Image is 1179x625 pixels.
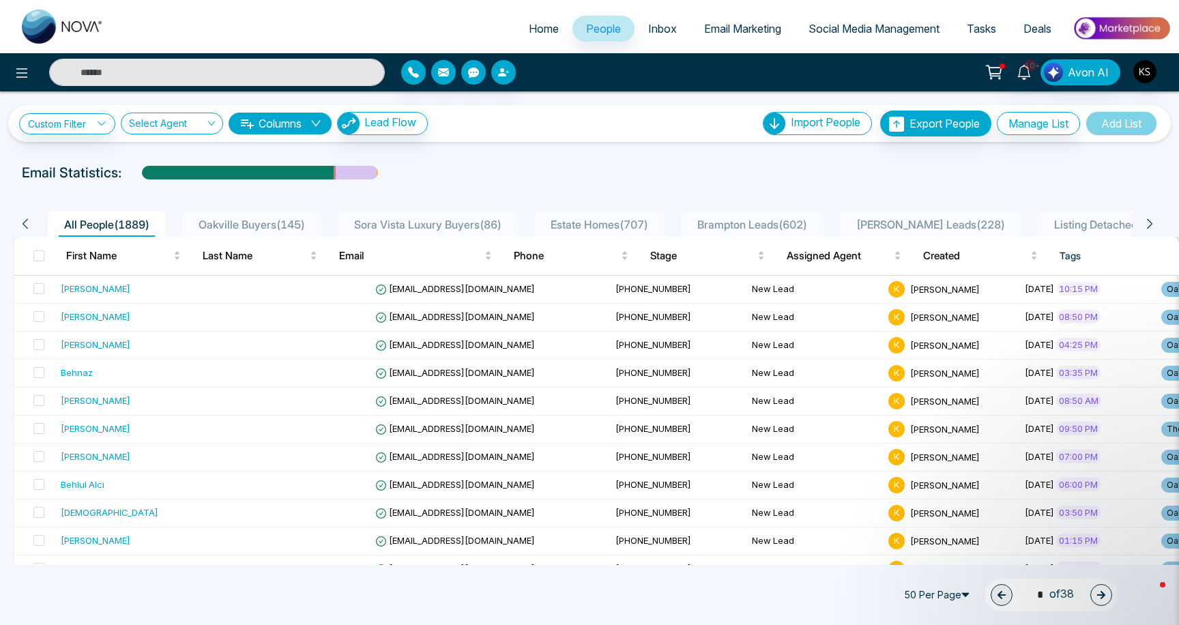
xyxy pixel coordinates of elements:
[704,22,781,35] span: Email Marketing
[1025,311,1054,322] span: [DATE]
[888,337,905,353] span: K
[888,281,905,297] span: K
[1008,59,1040,83] a: 10+
[1024,59,1036,72] span: 10+
[337,112,428,135] button: Lead Flow
[1056,338,1101,351] span: 04:25 PM
[910,283,980,294] span: [PERSON_NAME]
[375,423,535,434] span: [EMAIL_ADDRESS][DOMAIN_NAME]
[746,332,883,360] td: New Lead
[692,218,813,231] span: Brampton Leads ( 602 )
[1056,310,1101,323] span: 08:50 PM
[586,22,621,35] span: People
[1056,366,1101,379] span: 03:35 PM
[61,422,130,435] div: [PERSON_NAME]
[1025,479,1054,490] span: [DATE]
[615,535,691,546] span: [PHONE_NUMBER]
[332,112,428,135] a: Lead FlowLead Flow
[746,471,883,499] td: New Lead
[61,562,139,575] div: Sahar Abou El Enin
[898,584,980,606] span: 50 Per Page
[1023,22,1051,35] span: Deals
[59,218,155,231] span: All People ( 1889 )
[910,395,980,406] span: [PERSON_NAME]
[1072,13,1171,44] img: Market-place.gif
[746,555,883,583] td: New Lead
[910,423,980,434] span: [PERSON_NAME]
[193,218,310,231] span: Oakville Buyers ( 145 )
[61,366,93,379] div: Behnaz
[61,478,104,491] div: Behlul Alci
[364,115,416,129] span: Lead Flow
[545,218,654,231] span: Estate Homes ( 707 )
[375,563,535,574] span: [EMAIL_ADDRESS][DOMAIN_NAME]
[746,388,883,416] td: New Lead
[809,22,940,35] span: Social Media Management
[880,111,991,136] button: Export People
[851,218,1010,231] span: [PERSON_NAME] Leads ( 228 )
[55,237,192,275] th: First Name
[888,393,905,409] span: K
[888,421,905,437] span: K
[1044,63,1063,82] img: Lead Flow
[997,112,1080,135] button: Manage List
[635,16,690,42] a: Inbox
[953,16,1010,42] a: Tasks
[910,367,980,378] span: [PERSON_NAME]
[1025,451,1054,462] span: [DATE]
[61,310,130,323] div: [PERSON_NAME]
[639,237,776,275] th: Stage
[787,248,891,264] span: Assigned Agent
[746,276,883,304] td: New Lead
[615,367,691,378] span: [PHONE_NUMBER]
[66,248,171,264] span: First Name
[1068,64,1109,81] span: Avon AI
[328,237,503,275] th: Email
[888,477,905,493] span: K
[61,394,130,407] div: [PERSON_NAME]
[746,499,883,527] td: New Lead
[615,283,691,294] span: [PHONE_NUMBER]
[375,283,535,294] span: [EMAIL_ADDRESS][DOMAIN_NAME]
[1025,395,1054,406] span: [DATE]
[61,282,130,295] div: [PERSON_NAME]
[375,451,535,462] span: [EMAIL_ADDRESS][DOMAIN_NAME]
[776,237,912,275] th: Assigned Agent
[338,113,360,134] img: Lead Flow
[192,237,328,275] th: Last Name
[906,493,1179,588] iframe: Intercom notifications message
[503,237,639,275] th: Phone
[615,479,691,490] span: [PHONE_NUMBER]
[746,416,883,444] td: New Lead
[1056,422,1101,435] span: 09:50 PM
[515,16,572,42] a: Home
[967,22,996,35] span: Tasks
[888,449,905,465] span: K
[746,360,883,388] td: New Lead
[615,311,691,322] span: [PHONE_NUMBER]
[746,527,883,555] td: New Lead
[572,16,635,42] a: People
[1056,478,1101,491] span: 06:00 PM
[514,248,618,264] span: Phone
[529,22,559,35] span: Home
[910,339,980,350] span: [PERSON_NAME]
[791,115,860,129] span: Import People
[910,451,980,462] span: [PERSON_NAME]
[746,444,883,471] td: New Lead
[375,395,535,406] span: [EMAIL_ADDRESS][DOMAIN_NAME]
[1010,16,1065,42] a: Deals
[1025,283,1054,294] span: [DATE]
[1025,367,1054,378] span: [DATE]
[1040,59,1120,85] button: Avon AI
[910,479,980,490] span: [PERSON_NAME]
[615,563,691,574] span: [PHONE_NUMBER]
[1056,394,1101,407] span: 08:50 AM
[1133,60,1156,83] img: User Avatar
[888,533,905,549] span: K
[375,507,535,518] span: [EMAIL_ADDRESS][DOMAIN_NAME]
[615,423,691,434] span: [PHONE_NUMBER]
[888,505,905,521] span: K
[690,16,795,42] a: Email Marketing
[22,162,121,183] p: Email Statistics:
